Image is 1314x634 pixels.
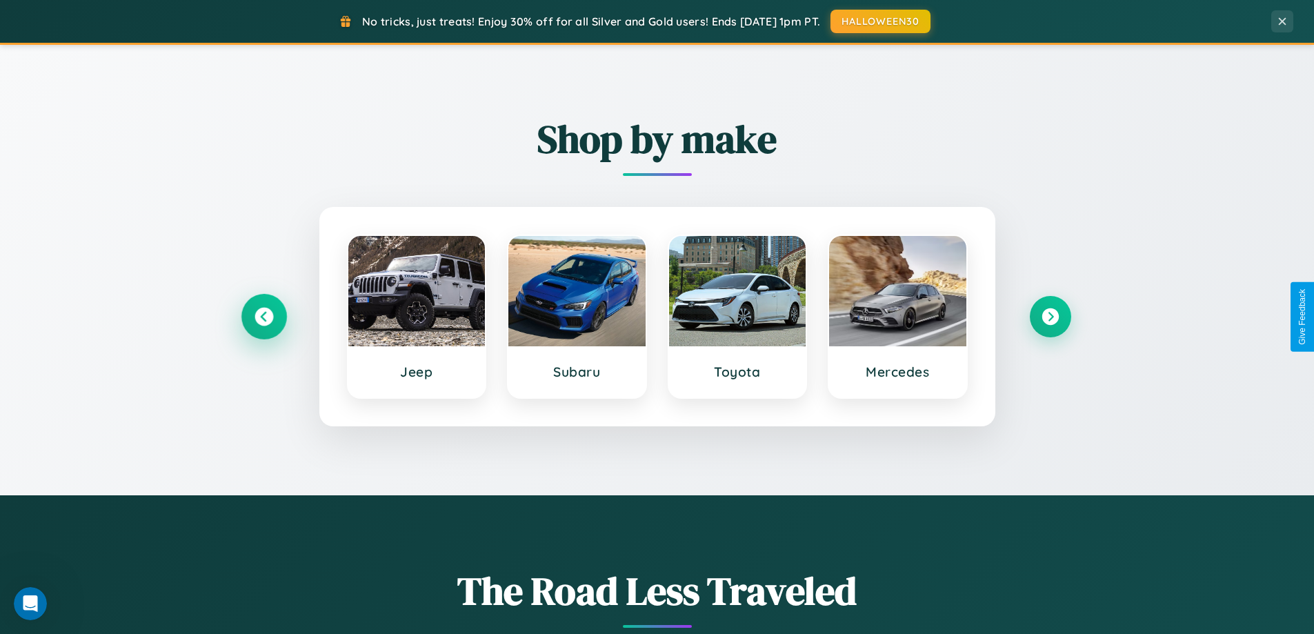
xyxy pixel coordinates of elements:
h3: Subaru [522,364,632,380]
h2: Shop by make [243,112,1071,166]
h3: Toyota [683,364,793,380]
div: Give Feedback [1297,289,1307,345]
h3: Jeep [362,364,472,380]
span: No tricks, just treats! Enjoy 30% off for all Silver and Gold users! Ends [DATE] 1pm PT. [362,14,820,28]
button: HALLOWEEN30 [830,10,930,33]
h1: The Road Less Traveled [243,564,1071,617]
iframe: Intercom live chat [14,587,47,620]
h3: Mercedes [843,364,953,380]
